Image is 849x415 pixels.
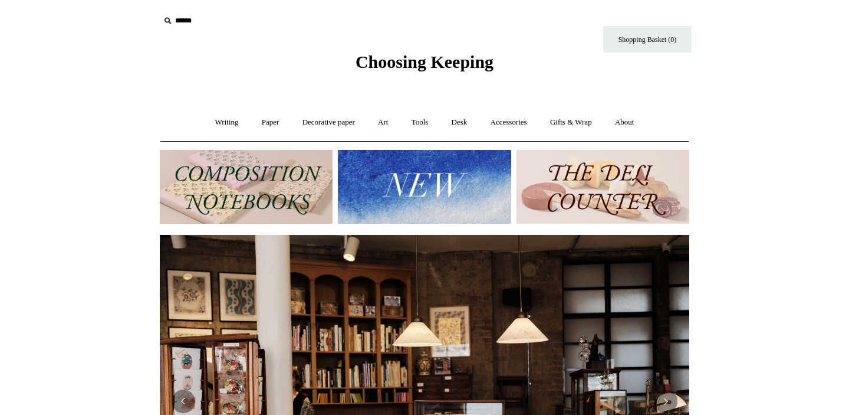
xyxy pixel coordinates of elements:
img: The Deli Counter [516,150,689,224]
a: Paper [251,107,290,138]
img: New.jpg__PID:f73bdf93-380a-4a35-bcfe-7823039498e1 [338,150,511,224]
a: Tools [401,107,439,138]
a: Decorative paper [292,107,366,138]
button: Previous [172,390,195,413]
a: Desk [441,107,478,138]
a: Gifts & Wrap [539,107,603,138]
a: About [604,107,645,138]
img: 202302 Composition ledgers.jpg__PID:69722ee6-fa44-49dd-a067-31375e5d54ec [160,150,333,224]
a: Shopping Basket (0) [603,26,692,53]
a: Choosing Keeping [356,61,493,70]
a: Writing [205,107,249,138]
a: Art [367,107,399,138]
span: Choosing Keeping [356,52,493,71]
a: Accessories [480,107,538,138]
button: Next [654,390,677,413]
